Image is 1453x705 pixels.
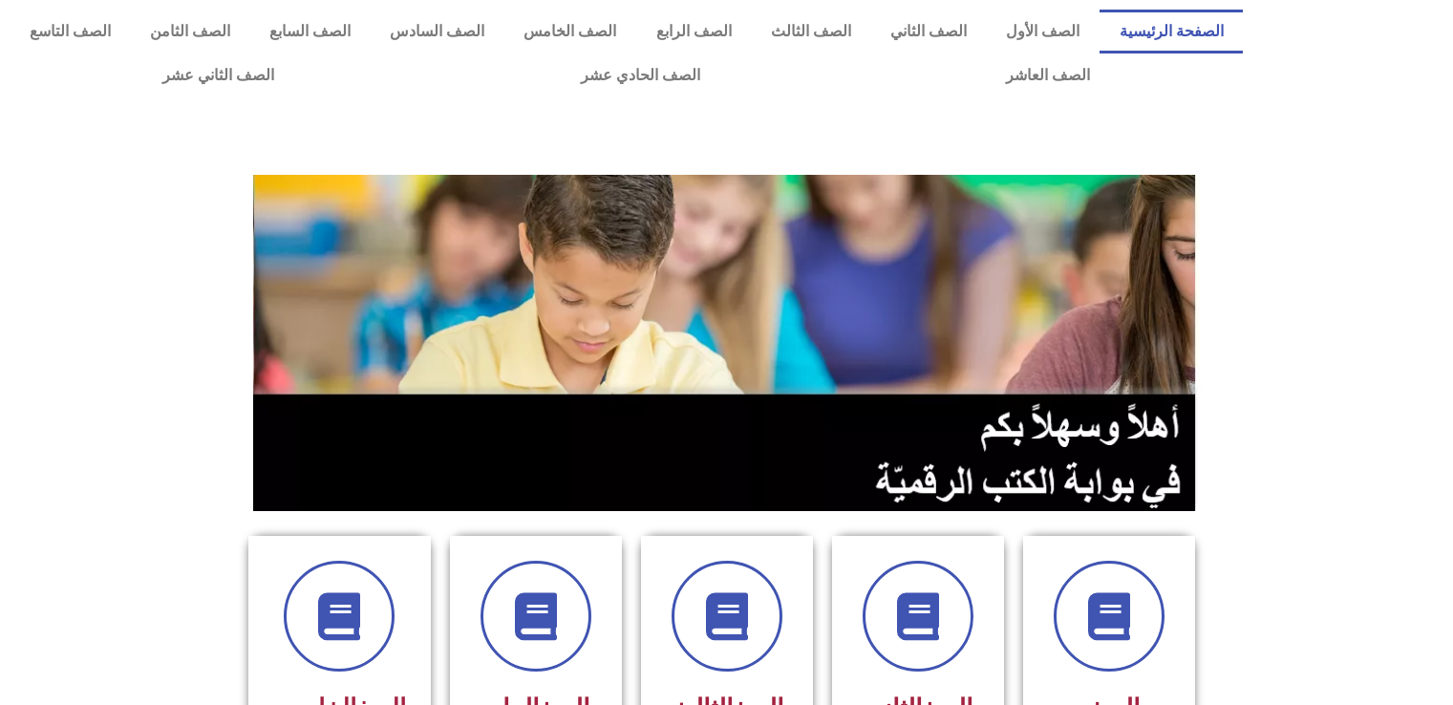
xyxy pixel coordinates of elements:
a: الصف الثامن [130,10,249,53]
a: الصف الأول [987,10,1100,53]
a: الصف الثاني عشر [10,53,427,97]
a: الصف التاسع [10,10,130,53]
a: الصف الخامس [504,10,636,53]
a: الصف الثاني [870,10,986,53]
a: الصف السادس [371,10,504,53]
a: الصف الرابع [636,10,751,53]
a: الصف السابع [249,10,370,53]
a: الصف العاشر [853,53,1243,97]
a: الصف الحادي عشر [427,53,852,97]
a: الصفحة الرئيسية [1100,10,1243,53]
a: الصف الثالث [751,10,870,53]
